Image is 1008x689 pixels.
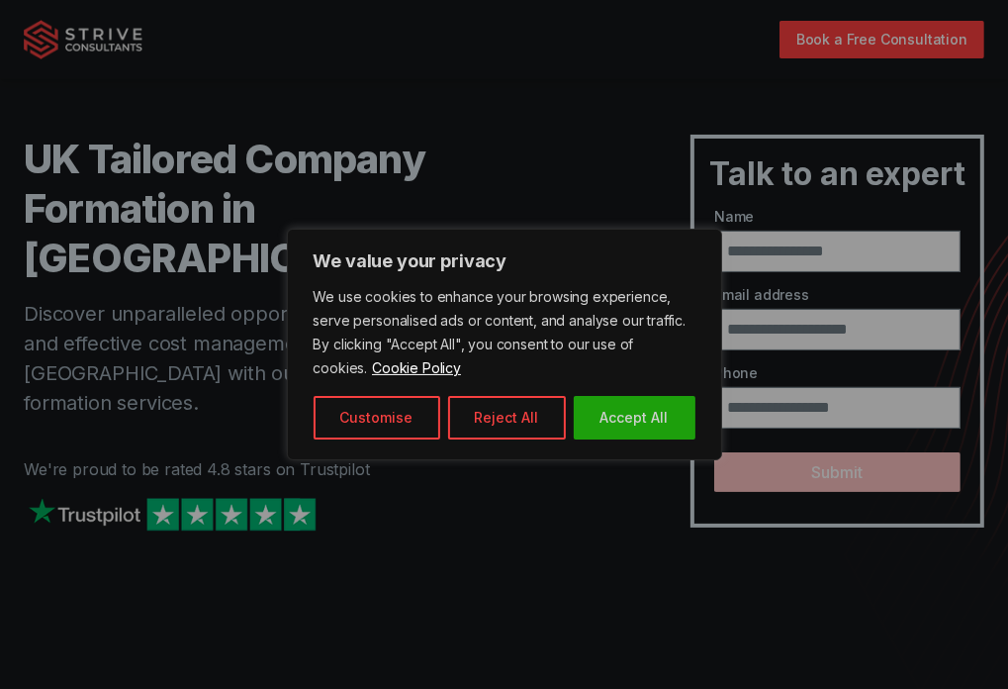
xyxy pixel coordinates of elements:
[448,396,566,440] button: Reject All
[574,396,695,440] button: Accept All
[287,229,722,460] div: We value your privacy
[314,249,695,273] p: We value your privacy
[371,358,462,377] a: Cookie Policy
[314,396,440,440] button: Customise
[314,285,695,380] p: We use cookies to enhance your browsing experience, serve personalised ads or content, and analys...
